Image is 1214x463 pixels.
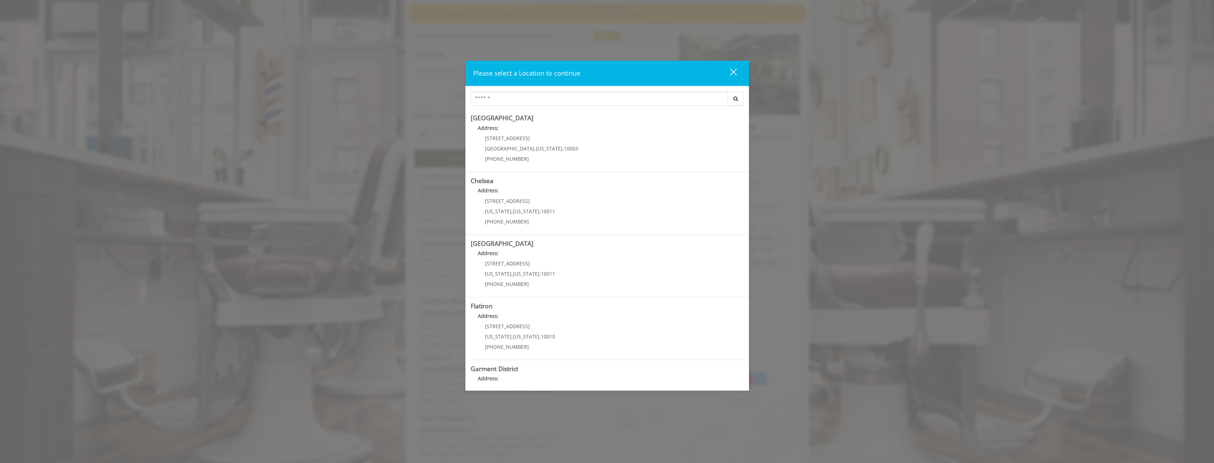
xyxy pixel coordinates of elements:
span: , [539,333,541,340]
b: Address: [478,187,499,194]
span: [STREET_ADDRESS] [485,260,530,267]
input: Search Center [471,92,728,106]
span: , [511,208,513,215]
b: [GEOGRAPHIC_DATA] [471,114,533,122]
span: , [535,145,536,152]
span: [STREET_ADDRESS] [485,198,530,204]
span: [STREET_ADDRESS] [485,323,530,330]
span: [US_STATE] [536,145,563,152]
span: 10003 [564,145,578,152]
div: Center Select [471,92,744,109]
span: , [539,270,541,277]
span: , [511,333,513,340]
span: [US_STATE] [485,208,511,215]
span: [GEOGRAPHIC_DATA] [485,145,535,152]
span: [PHONE_NUMBER] [485,281,529,287]
span: [US_STATE] [485,270,511,277]
span: 10010 [541,333,555,340]
b: Garment District [471,364,518,373]
span: [STREET_ADDRESS] [485,135,530,142]
b: [GEOGRAPHIC_DATA] [471,239,533,248]
b: Address: [478,375,499,382]
span: [US_STATE] [513,333,539,340]
span: Please select a Location to continue [473,69,580,77]
span: , [539,208,541,215]
b: Flatiron [471,302,493,310]
span: , [563,145,564,152]
b: Address: [478,125,499,131]
span: [US_STATE] [513,208,539,215]
span: [PHONE_NUMBER] [485,343,529,350]
span: [US_STATE] [513,270,539,277]
i: Search button [732,96,740,101]
span: [PHONE_NUMBER] [485,155,529,162]
span: [US_STATE] [485,333,511,340]
div: close dialog [722,68,736,79]
b: Address: [478,250,499,257]
button: close dialog [717,66,741,81]
span: 10011 [541,270,555,277]
span: , [511,270,513,277]
span: 10011 [541,208,555,215]
span: [PHONE_NUMBER] [485,218,529,225]
b: Address: [478,313,499,319]
b: Chelsea [471,176,493,185]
